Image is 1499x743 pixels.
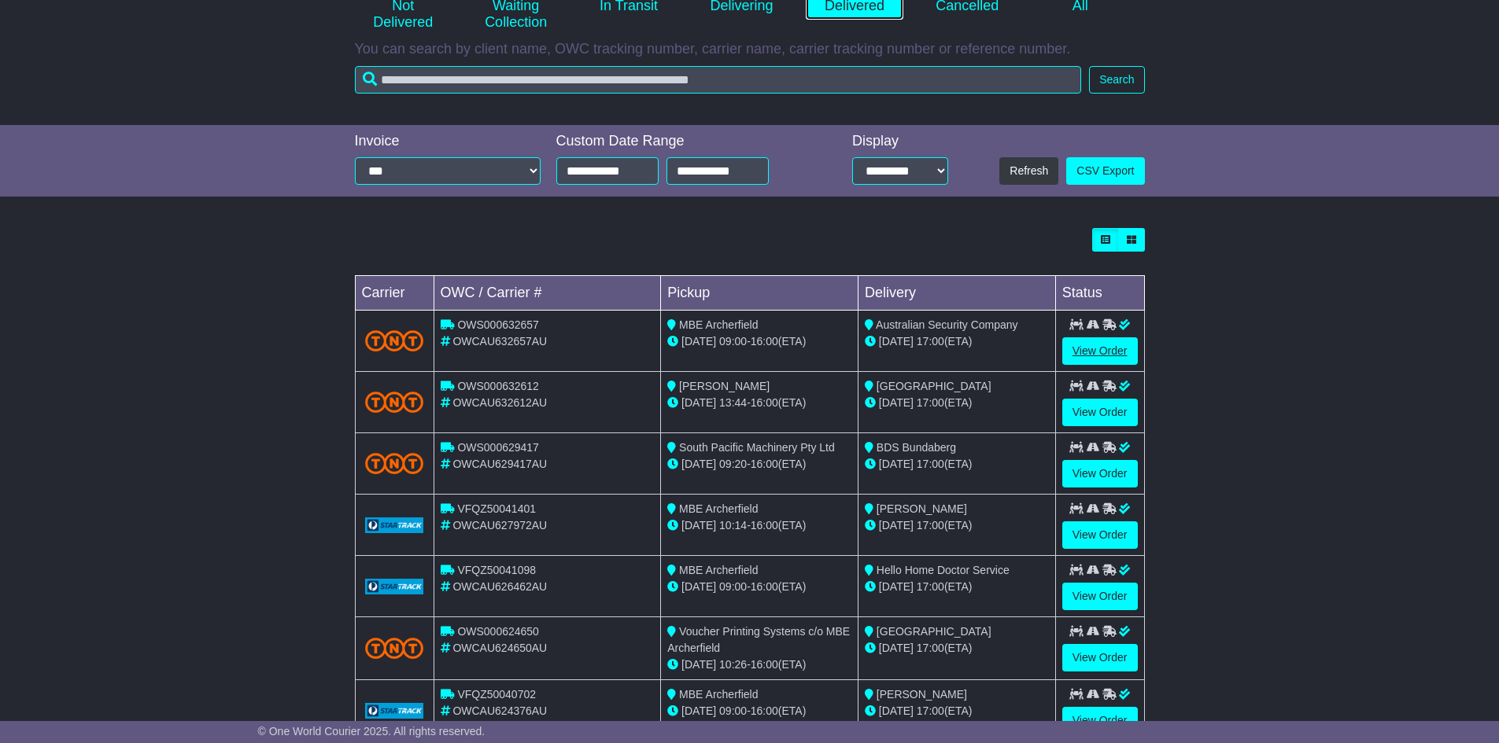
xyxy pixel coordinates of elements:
span: © One World Courier 2025. All rights reserved. [258,725,486,737]
span: OWS000624650 [457,625,539,638]
span: MBE Archerfield [679,564,758,576]
div: - (ETA) [667,657,851,673]
span: 16:00 [751,396,778,409]
div: - (ETA) [667,456,851,473]
div: Custom Date Range [556,133,809,150]
div: (ETA) [865,517,1049,534]
span: South Pacific Machinery Pty Ltd [679,441,835,454]
span: 16:00 [751,519,778,532]
span: 13:44 [719,396,747,409]
span: 10:14 [719,519,747,532]
span: 17:00 [917,396,944,409]
td: Delivery [858,276,1055,311]
a: View Order [1062,399,1138,426]
img: GetCarrierServiceLogo [365,703,424,719]
div: (ETA) [865,579,1049,595]
img: GetCarrierServiceLogo [365,579,424,594]
img: TNT_Domestic.png [365,638,424,659]
button: Search [1089,66,1144,94]
p: You can search by client name, OWC tracking number, carrier name, carrier tracking number or refe... [355,41,1145,58]
span: MBE Archerfield [679,502,758,515]
div: - (ETA) [667,579,851,595]
span: 17:00 [917,519,944,532]
span: OWCAU632612AU [452,396,547,409]
span: 16:00 [751,580,778,593]
span: 16:00 [751,335,778,348]
span: 17:00 [917,580,944,593]
span: MBE Archerfield [679,318,758,331]
span: 09:00 [719,580,747,593]
a: CSV Export [1066,157,1144,185]
span: 09:20 [719,458,747,470]
td: Status [1055,276,1144,311]
span: Australian Security Company [876,318,1018,331]
span: [DATE] [879,642,914,654]
td: Pickup [661,276,858,311]
a: View Order [1062,521,1138,549]
div: - (ETA) [667,333,851,350]
span: 17:00 [917,335,944,348]
span: 17:00 [917,458,944,470]
span: OWCAU627972AU [452,519,547,532]
span: 09:00 [719,335,747,348]
span: [DATE] [681,704,716,717]
div: (ETA) [865,640,1049,657]
span: [PERSON_NAME] [877,688,967,701]
span: [DATE] [879,335,914,348]
span: [DATE] [879,458,914,470]
a: View Order [1062,583,1138,610]
span: VFQZ50040702 [457,688,536,701]
div: (ETA) [865,395,1049,411]
div: (ETA) [865,333,1049,350]
span: 09:00 [719,704,747,717]
td: Carrier [355,276,434,311]
span: [DATE] [879,519,914,532]
span: OWCAU624376AU [452,704,547,717]
span: VFQZ50041098 [457,564,536,576]
span: [DATE] [681,335,716,348]
span: OWCAU626462AU [452,580,547,593]
img: GetCarrierServiceLogo [365,517,424,533]
span: Voucher Printing Systems c/o MBE Archerfield [667,625,850,654]
span: OWCAU624650AU [452,642,547,654]
a: View Order [1062,707,1138,734]
span: OWCAU629417AU [452,458,547,470]
span: 16:00 [751,704,778,717]
img: TNT_Domestic.png [365,330,424,351]
span: 17:00 [917,704,944,717]
span: [DATE] [681,519,716,532]
span: 17:00 [917,642,944,654]
div: - (ETA) [667,395,851,411]
span: 16:00 [751,458,778,470]
span: VFQZ50041401 [457,502,536,515]
span: 16:00 [751,658,778,671]
div: (ETA) [865,456,1049,473]
span: OWS000629417 [457,441,539,454]
span: [DATE] [879,704,914,717]
div: - (ETA) [667,517,851,534]
span: OWCAU632657AU [452,335,547,348]
a: View Order [1062,644,1138,671]
span: [GEOGRAPHIC_DATA] [877,380,991,392]
a: View Order [1062,337,1138,365]
button: Refresh [999,157,1058,185]
span: [DATE] [879,580,914,593]
span: [DATE] [681,458,716,470]
span: [PERSON_NAME] [679,380,770,392]
div: - (ETA) [667,703,851,719]
span: [DATE] [681,580,716,593]
span: [GEOGRAPHIC_DATA] [877,625,991,638]
span: OWS000632612 [457,380,539,392]
td: OWC / Carrier # [434,276,661,311]
img: TNT_Domestic.png [365,392,424,413]
span: [DATE] [681,658,716,671]
span: [PERSON_NAME] [877,502,967,515]
span: BDS Bundaberg [877,441,956,454]
span: MBE Archerfield [679,688,758,701]
div: Display [852,133,948,150]
span: [DATE] [879,396,914,409]
span: Hello Home Doctor Service [877,564,1010,576]
img: TNT_Domestic.png [365,453,424,474]
span: 10:26 [719,658,747,671]
div: Invoice [355,133,541,150]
